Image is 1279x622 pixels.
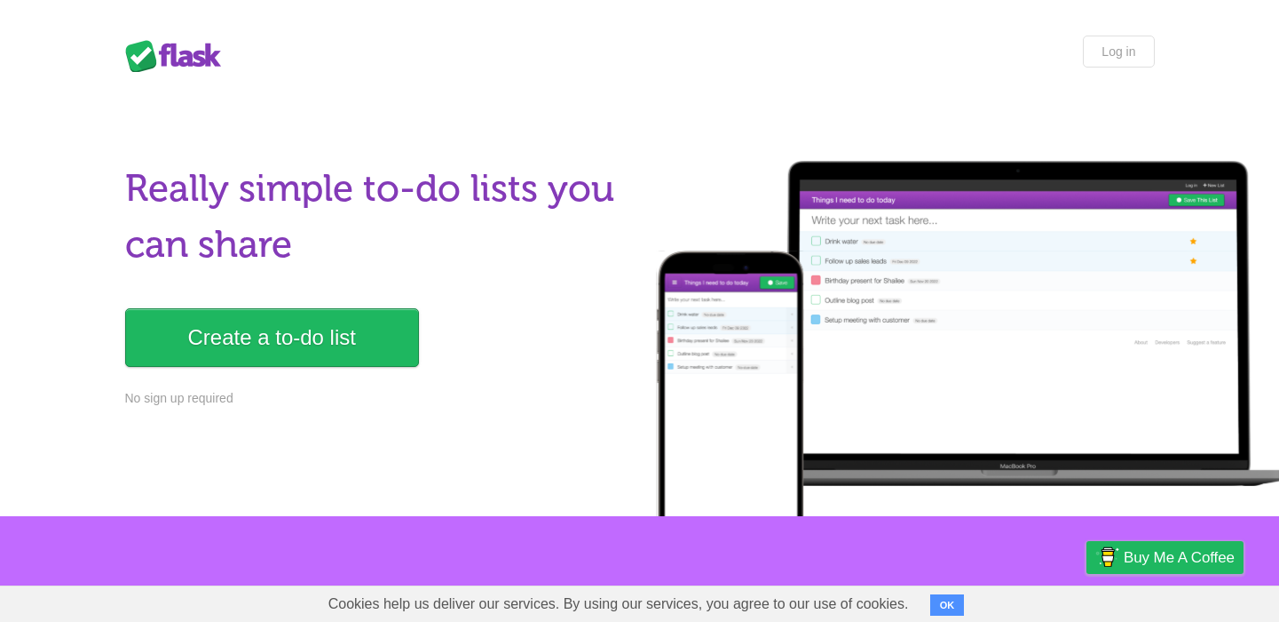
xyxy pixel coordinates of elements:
[1124,542,1235,573] span: Buy me a coffee
[311,586,927,622] span: Cookies help us deliver our services. By using our services, you agree to our use of cookies.
[930,594,965,616] button: OK
[125,308,419,367] a: Create a to-do list
[1083,36,1154,68] a: Log in
[1095,542,1119,572] img: Buy me a coffee
[125,40,232,72] div: Flask Lists
[1086,541,1243,574] a: Buy me a coffee
[125,389,629,408] p: No sign up required
[125,161,629,273] h1: Really simple to-do lists you can share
